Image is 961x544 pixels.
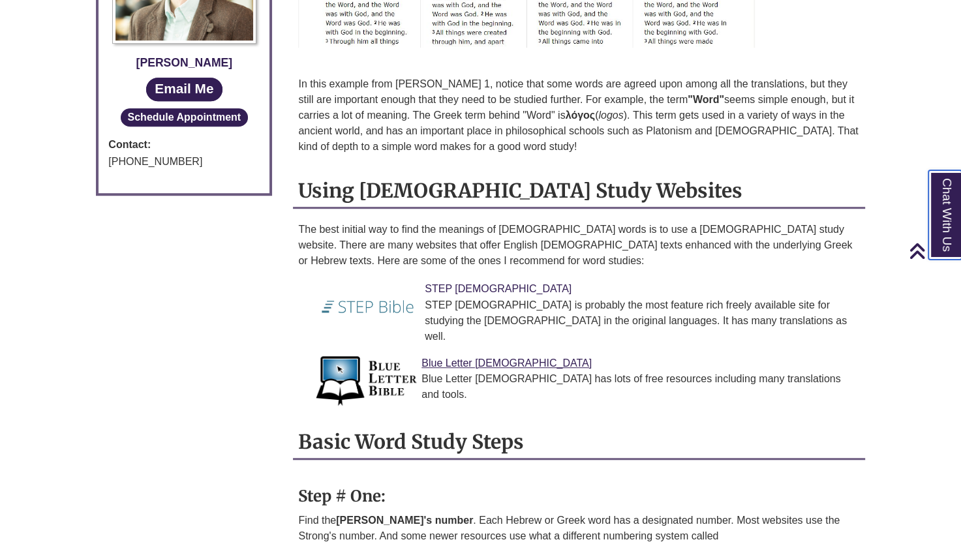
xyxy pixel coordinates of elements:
[324,371,854,402] div: Blue Letter [DEMOGRAPHIC_DATA] has lots of free resources including many translations and tools.
[108,136,260,153] strong: Contact:
[421,357,592,369] a: Link to Blue Letter Bible Blue Letter [DEMOGRAPHIC_DATA]
[425,283,572,294] a: Link to STEP Bible STEP [DEMOGRAPHIC_DATA]
[324,297,854,344] div: STEP [DEMOGRAPHIC_DATA] is probably the most feature rich freely available site for studying the ...
[293,174,864,209] h2: Using [DEMOGRAPHIC_DATA] Study Websites
[336,515,473,526] strong: [PERSON_NAME]'s number
[314,355,418,407] img: Link to Blue Letter Bible
[146,78,222,100] a: Email Me
[298,76,859,155] p: In this example from [PERSON_NAME] 1, notice that some words are agreed upon among all the transl...
[293,425,864,460] h2: Basic Word Study Steps
[314,280,421,333] img: Link to STEP Bible
[108,53,260,72] div: [PERSON_NAME]
[108,153,260,170] div: [PHONE_NUMBER]
[298,486,386,506] strong: Step # One:
[298,222,859,269] p: The best initial way to find the meanings of [DEMOGRAPHIC_DATA] words is to use a [DEMOGRAPHIC_DA...
[909,242,958,260] a: Back to Top
[121,108,248,127] button: Schedule Appointment
[598,110,623,121] em: logos
[688,94,724,105] strong: "Word"
[566,110,595,121] strong: λόγος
